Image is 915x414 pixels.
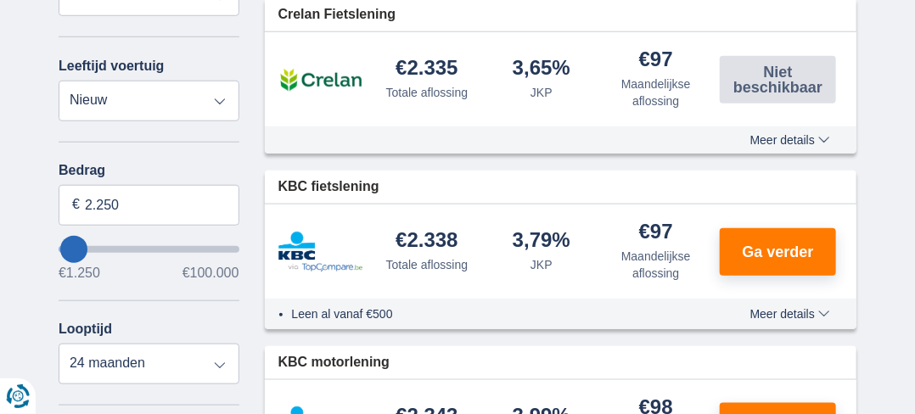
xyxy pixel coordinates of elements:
label: Looptijd [59,322,112,337]
img: product.pl.alt KBC [278,232,363,272]
div: JKP [530,256,553,273]
div: €2.335 [396,58,457,81]
div: Maandelijkse aflossing [605,248,706,282]
div: €97 [639,49,673,72]
span: € [72,195,80,215]
span: €1.250 [59,266,100,280]
div: €97 [639,221,673,244]
span: Niet beschikbaar [725,64,831,95]
div: JKP [530,84,553,101]
div: 3,79% [513,230,570,253]
input: wantToBorrow [59,246,239,253]
span: KBC motorlening [278,353,390,372]
label: Leeftijd voertuig [59,59,164,74]
li: Leen al vanaf €500 [292,305,714,322]
span: Meer details [750,308,830,320]
button: Ga verder [720,228,836,276]
div: Totale aflossing [386,256,469,273]
div: Totale aflossing [386,84,469,101]
div: €2.338 [396,230,457,253]
span: KBC fietslening [278,177,379,197]
div: Maandelijkse aflossing [605,76,706,109]
span: Ga verder [743,244,814,260]
div: 3,65% [513,58,570,81]
span: Meer details [750,134,830,146]
span: €100.000 [182,266,239,280]
button: Meer details [738,133,843,147]
span: Crelan Fietslening [278,5,396,25]
img: product.pl.alt Crelan [278,59,363,101]
button: Meer details [738,307,843,321]
label: Bedrag [59,163,239,178]
button: Niet beschikbaar [720,56,836,103]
